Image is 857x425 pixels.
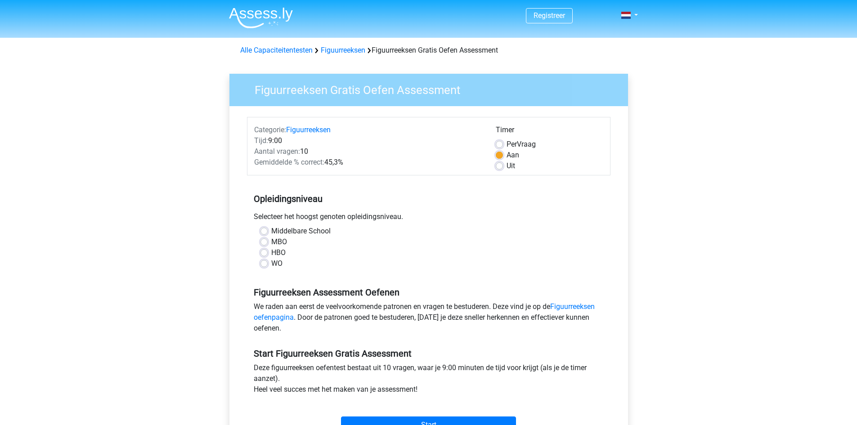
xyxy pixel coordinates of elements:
[247,135,489,146] div: 9:00
[286,125,331,134] a: Figuurreeksen
[271,226,331,237] label: Middelbare School
[254,190,604,208] h5: Opleidingsniveau
[229,7,293,28] img: Assessly
[237,45,621,56] div: Figuurreeksen Gratis Oefen Assessment
[321,46,365,54] a: Figuurreeksen
[507,150,519,161] label: Aan
[254,136,268,145] span: Tijd:
[247,157,489,168] div: 45,3%
[271,237,287,247] label: MBO
[254,348,604,359] h5: Start Figuurreeksen Gratis Assessment
[271,247,286,258] label: HBO
[507,139,536,150] label: Vraag
[247,362,610,398] div: Deze figuurreeksen oefentest bestaat uit 10 vragen, waar je 9:00 minuten de tijd voor krijgt (als...
[247,301,610,337] div: We raden aan eerst de veelvoorkomende patronen en vragen te bestuderen. Deze vind je op de . Door...
[534,11,565,20] a: Registreer
[244,80,621,97] h3: Figuurreeksen Gratis Oefen Assessment
[507,140,517,148] span: Per
[254,147,300,156] span: Aantal vragen:
[254,125,286,134] span: Categorie:
[247,211,610,226] div: Selecteer het hoogst genoten opleidingsniveau.
[496,125,603,139] div: Timer
[240,46,313,54] a: Alle Capaciteitentesten
[247,146,489,157] div: 10
[254,287,604,298] h5: Figuurreeksen Assessment Oefenen
[254,158,324,166] span: Gemiddelde % correct:
[271,258,283,269] label: WO
[507,161,515,171] label: Uit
